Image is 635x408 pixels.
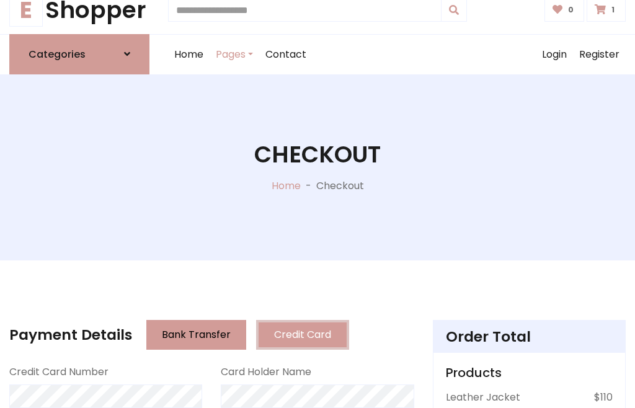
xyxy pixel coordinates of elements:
[316,179,364,193] p: Checkout
[272,179,301,193] a: Home
[446,328,613,345] h4: Order Total
[565,4,577,16] span: 0
[221,365,311,379] label: Card Holder Name
[9,326,132,344] h4: Payment Details
[210,35,259,74] a: Pages
[573,35,626,74] a: Register
[536,35,573,74] a: Login
[29,48,86,60] h6: Categories
[168,35,210,74] a: Home
[301,179,316,193] p: -
[446,365,613,380] h5: Products
[254,141,381,169] h1: Checkout
[9,365,109,379] label: Credit Card Number
[256,320,349,350] button: Credit Card
[146,320,246,350] button: Bank Transfer
[608,4,618,16] span: 1
[594,390,613,405] p: $110
[446,390,520,405] p: Leather Jacket
[9,34,149,74] a: Categories
[259,35,313,74] a: Contact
